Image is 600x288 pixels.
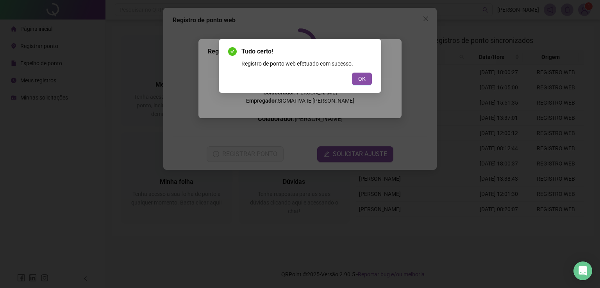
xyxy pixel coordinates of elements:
[573,261,592,280] div: Open Intercom Messenger
[358,75,366,83] span: OK
[228,47,237,56] span: check-circle
[241,47,372,56] span: Tudo certo!
[352,73,372,85] button: OK
[241,59,372,68] div: Registro de ponto web efetuado com sucesso.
